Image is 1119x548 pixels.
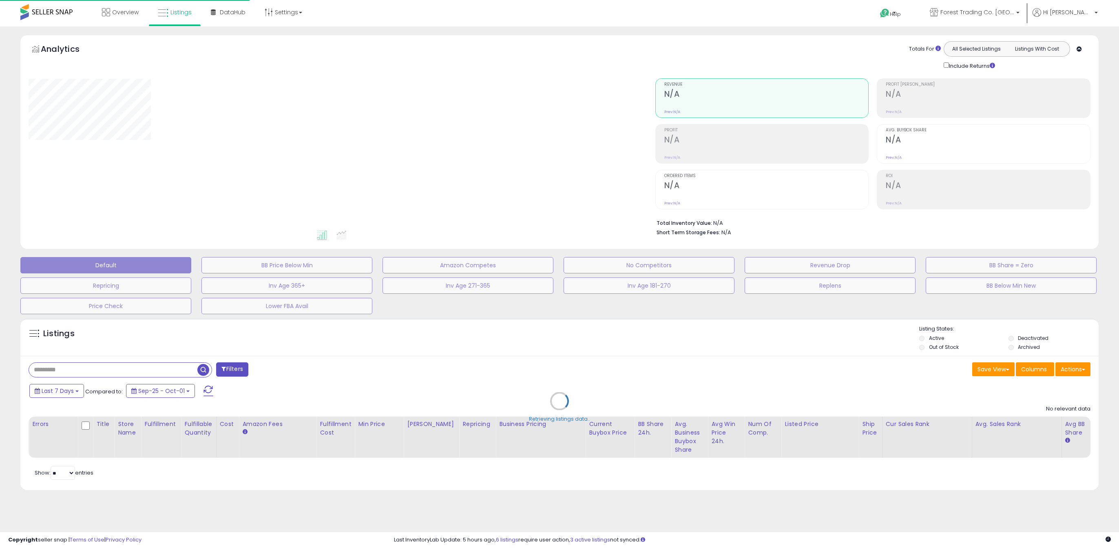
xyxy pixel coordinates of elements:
h2: N/A [886,89,1090,100]
span: ROI [886,174,1090,178]
button: Lower FBA Avail [201,298,372,314]
span: Listings [170,8,192,16]
i: Get Help [880,8,890,18]
span: Help [890,11,901,18]
h5: Analytics [41,43,95,57]
a: Help [874,2,917,27]
h2: N/A [664,181,869,192]
span: DataHub [220,8,245,16]
button: Repricing [20,277,191,294]
button: Inv Age 181-270 [564,277,734,294]
h2: N/A [664,89,869,100]
span: Ordered Items [664,174,869,178]
div: Include Returns [938,61,1005,70]
button: Amazon Competes [383,257,553,273]
span: Profit [PERSON_NAME] [886,82,1090,87]
div: Retrieving listings data.. [529,415,590,423]
small: Prev: N/A [664,201,680,206]
h2: N/A [664,135,869,146]
button: BB Below Min New [926,277,1097,294]
button: All Selected Listings [946,44,1007,54]
h2: N/A [886,181,1090,192]
button: Revenue Drop [745,257,916,273]
button: Listings With Cost [1006,44,1067,54]
button: BB Price Below Min [201,257,372,273]
span: Overview [112,8,139,16]
button: Inv Age 271-365 [383,277,553,294]
span: N/A [721,229,731,236]
span: Avg. Buybox Share [886,128,1090,133]
button: Replens [745,277,916,294]
small: Prev: N/A [886,155,902,160]
button: BB Share = Zero [926,257,1097,273]
button: Inv Age 365+ [201,277,372,294]
span: Hi [PERSON_NAME] [1043,8,1092,16]
button: Default [20,257,191,273]
li: N/A [657,217,1085,227]
button: Price Check [20,298,191,314]
a: Hi [PERSON_NAME] [1033,8,1098,27]
small: Prev: N/A [886,109,902,114]
span: Forest Trading Co. [GEOGRAPHIC_DATA] [940,8,1014,16]
small: Prev: N/A [886,201,902,206]
span: Revenue [664,82,869,87]
small: Prev: N/A [664,155,680,160]
b: Short Term Storage Fees: [657,229,720,236]
button: No Competitors [564,257,734,273]
div: Totals For [909,45,941,53]
b: Total Inventory Value: [657,220,712,226]
small: Prev: N/A [664,109,680,114]
span: Profit [664,128,869,133]
h2: N/A [886,135,1090,146]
